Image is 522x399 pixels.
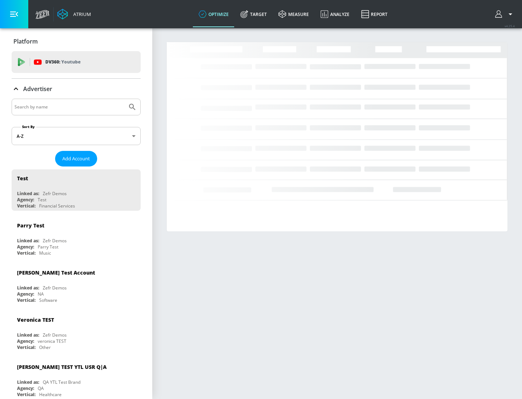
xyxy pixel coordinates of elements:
[61,58,80,66] p: Youtube
[62,155,90,163] span: Add Account
[17,285,39,291] div: Linked as:
[38,385,44,391] div: QA
[17,190,39,197] div: Linked as:
[17,197,34,203] div: Agency:
[39,203,75,209] div: Financial Services
[17,338,34,344] div: Agency:
[39,344,51,350] div: Other
[17,344,36,350] div: Vertical:
[17,316,54,323] div: Veronica TEST
[17,244,34,250] div: Agency:
[12,311,141,352] div: Veronica TESTLinked as:Zefr DemosAgency:veronica TESTVertical:Other
[12,51,141,73] div: DV360: Youtube
[273,1,315,27] a: measure
[43,379,80,385] div: QA YTL Test Brand
[17,385,34,391] div: Agency:
[17,297,36,303] div: Vertical:
[17,203,36,209] div: Vertical:
[17,291,34,297] div: Agency:
[355,1,393,27] a: Report
[12,127,141,145] div: A-Z
[14,102,124,112] input: Search by name
[17,269,95,276] div: [PERSON_NAME] Test Account
[505,24,515,28] span: v 4.25.4
[39,391,62,398] div: Healthcare
[12,79,141,99] div: Advertiser
[12,264,141,305] div: [PERSON_NAME] Test AccountLinked as:Zefr DemosAgency:NAVertical:Software
[43,190,67,197] div: Zefr Demos
[23,85,52,93] p: Advertiser
[17,175,28,182] div: Test
[43,285,67,291] div: Zefr Demos
[315,1,355,27] a: Analyze
[12,217,141,258] div: Parry TestLinked as:Zefr DemosAgency:Parry TestVertical:Music
[45,58,80,66] p: DV360:
[17,379,39,385] div: Linked as:
[12,169,141,211] div: TestLinked as:Zefr DemosAgency:TestVertical:Financial Services
[235,1,273,27] a: Target
[17,332,39,338] div: Linked as:
[38,244,58,250] div: Parry Test
[38,197,46,203] div: Test
[39,250,51,256] div: Music
[57,9,91,20] a: Atrium
[17,250,36,256] div: Vertical:
[39,297,57,303] div: Software
[12,31,141,52] div: Platform
[17,391,36,398] div: Vertical:
[21,124,36,129] label: Sort By
[70,11,91,17] div: Atrium
[38,338,66,344] div: veronica TEST
[17,222,44,229] div: Parry Test
[43,238,67,244] div: Zefr Demos
[55,151,97,166] button: Add Account
[13,37,38,45] p: Platform
[43,332,67,338] div: Zefr Demos
[17,363,107,370] div: [PERSON_NAME] TEST YTL USR Q|A
[193,1,235,27] a: optimize
[17,238,39,244] div: Linked as:
[38,291,44,297] div: NA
